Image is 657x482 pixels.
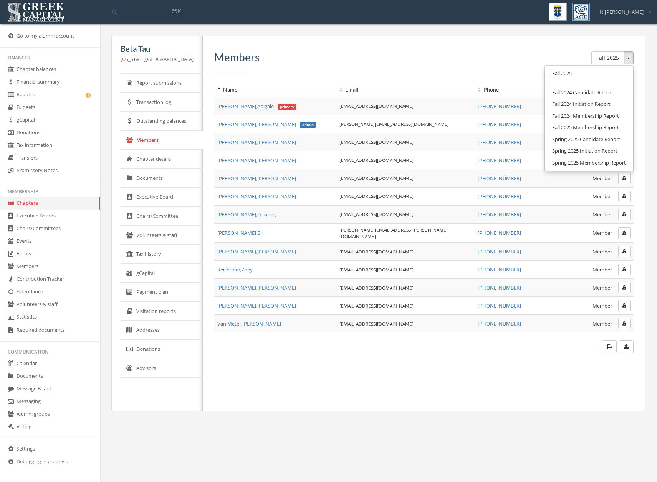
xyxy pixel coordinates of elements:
[548,98,631,110] a: Fall 2024 Initiation Report
[217,121,316,128] span: [PERSON_NAME] , [PERSON_NAME]
[339,175,414,181] a: [EMAIL_ADDRESS][DOMAIN_NAME]
[339,227,448,239] a: [PERSON_NAME][EMAIL_ADDRESS][PERSON_NAME][DOMAIN_NAME]
[217,211,277,218] span: [PERSON_NAME] , Delainey
[121,44,194,53] h5: Beta Tau
[548,67,631,79] a: Fall 2025
[478,229,521,236] a: [PHONE_NUMBER]
[339,285,414,291] a: [EMAIL_ADDRESS][DOMAIN_NAME]
[555,243,615,261] td: Member
[478,157,521,164] a: [PHONE_NUMBER]
[217,121,316,128] a: [PERSON_NAME],[PERSON_NAME]admin
[300,122,316,128] span: admin
[217,248,296,255] span: [PERSON_NAME] , [PERSON_NAME]
[278,104,296,110] span: primary
[555,205,615,223] td: Member
[548,157,631,169] a: Spring 2025 Membership Report
[555,261,615,279] td: Member
[121,131,203,150] a: Members
[217,139,296,146] span: [PERSON_NAME] , [PERSON_NAME]
[214,51,634,63] h3: Members
[217,193,296,200] a: [PERSON_NAME],[PERSON_NAME]
[217,229,263,236] a: [PERSON_NAME],Bri
[544,65,634,171] ul: Fall 2025
[478,175,521,182] a: [PHONE_NUMBER]
[217,157,296,164] span: [PERSON_NAME] , [PERSON_NAME]
[121,359,203,378] a: Advisors
[478,103,521,110] a: [PHONE_NUMBER]
[121,321,203,340] a: Addresses
[121,264,203,283] a: gCapital
[339,157,414,163] a: [EMAIL_ADDRESS][DOMAIN_NAME]
[121,302,203,321] a: Visitation reports
[121,245,203,264] a: Tax history
[548,110,631,122] a: Fall 2024 Membership Report
[548,145,631,157] a: Spring 2025 Initiation Report
[217,229,263,236] span: [PERSON_NAME] , Bri
[217,193,296,200] span: [PERSON_NAME] , [PERSON_NAME]
[121,283,203,302] a: Payment plan
[478,320,521,327] a: [PHONE_NUMBER]
[478,121,521,128] a: [PHONE_NUMBER]
[555,169,615,187] td: Member
[121,226,203,245] a: Volunteers & staff
[478,248,521,255] a: [PHONE_NUMBER]
[478,284,521,291] a: [PHONE_NUMBER]
[478,139,521,146] a: [PHONE_NUMBER]
[555,187,615,205] td: Member
[478,211,521,218] a: [PHONE_NUMBER]
[217,211,277,218] a: [PERSON_NAME],Delainey
[595,3,651,16] div: N [PERSON_NAME]
[217,284,296,291] span: [PERSON_NAME] , [PERSON_NAME]
[339,266,414,273] a: [EMAIL_ADDRESS][DOMAIN_NAME]
[217,284,296,291] a: [PERSON_NAME],[PERSON_NAME]
[217,103,296,110] span: [PERSON_NAME] , Abigale
[217,266,253,273] a: Reichuber,Zoey
[591,51,624,64] button: Fall 2025
[217,248,296,255] a: [PERSON_NAME],[PERSON_NAME]
[478,266,521,273] a: [PHONE_NUMBER]
[217,157,296,164] a: [PERSON_NAME],[PERSON_NAME]
[624,51,634,64] button: Fall 2025
[339,248,414,255] a: [EMAIL_ADDRESS][DOMAIN_NAME]
[555,315,615,333] td: Member
[478,302,521,309] a: [PHONE_NUMBER]
[217,266,253,273] span: Reichuber , Zoey
[217,175,296,182] a: [PERSON_NAME],[PERSON_NAME]
[121,169,203,188] a: Documents
[339,193,414,199] a: [EMAIL_ADDRESS][DOMAIN_NAME]
[339,211,414,217] a: [EMAIL_ADDRESS][DOMAIN_NAME]
[339,321,414,327] a: [EMAIL_ADDRESS][DOMAIN_NAME]
[600,8,644,16] span: N [PERSON_NAME]
[121,112,203,131] a: Outstanding balances
[121,93,203,112] a: Transaction log
[548,87,631,99] a: Fall 2024 Candidate Report
[555,279,615,297] td: Member
[339,103,414,109] a: [EMAIL_ADDRESS][DOMAIN_NAME]
[336,83,474,97] th: Email
[555,297,615,315] td: Member
[121,150,203,169] a: Chapter details
[172,7,181,15] span: ⌘K
[339,121,449,127] a: [PERSON_NAME][EMAIL_ADDRESS][DOMAIN_NAME]
[121,207,203,226] a: Chairs/Committee
[339,139,414,145] a: [EMAIL_ADDRESS][DOMAIN_NAME]
[217,320,281,327] span: Van Meter , [PERSON_NAME]
[217,302,296,309] span: [PERSON_NAME] , [PERSON_NAME]
[121,188,203,207] a: Executive Board
[548,122,631,133] a: Fall 2025 Membership Report
[217,103,296,110] a: [PERSON_NAME],Abigaleprimary
[217,175,296,182] span: [PERSON_NAME] , [PERSON_NAME]
[339,303,414,309] a: [EMAIL_ADDRESS][DOMAIN_NAME]
[217,320,281,327] a: Van Meter,[PERSON_NAME]
[217,139,296,146] a: [PERSON_NAME],[PERSON_NAME]
[555,223,615,242] td: Member
[475,83,556,97] th: Phone
[548,133,631,145] a: Spring 2025 Candidate Report
[217,302,296,309] a: [PERSON_NAME],[PERSON_NAME]
[214,83,336,97] th: Name
[121,74,203,93] a: Report submissions
[478,193,521,200] a: [PHONE_NUMBER]
[121,55,194,63] p: [US_STATE][GEOGRAPHIC_DATA]
[121,340,203,359] a: Donations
